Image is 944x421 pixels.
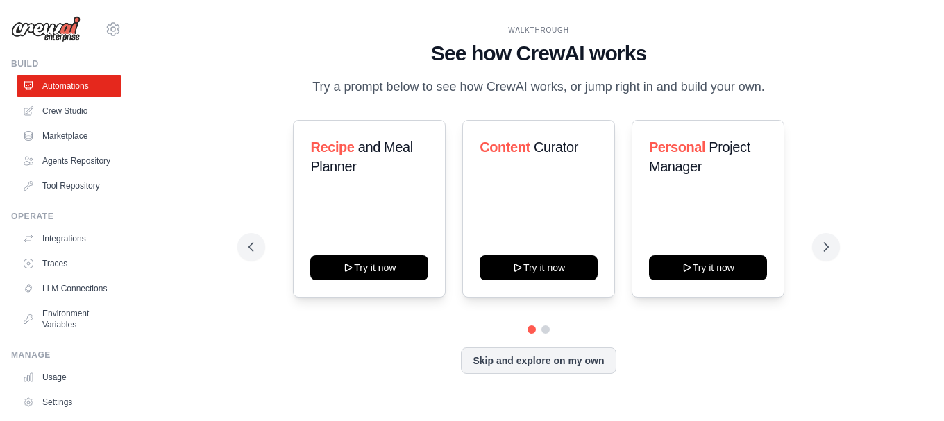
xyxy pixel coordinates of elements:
[480,139,530,155] span: Content
[310,139,412,174] span: and Meal Planner
[310,255,428,280] button: Try it now
[11,350,121,361] div: Manage
[17,150,121,172] a: Agents Repository
[248,41,828,66] h1: See how CrewAI works
[17,75,121,97] a: Automations
[11,16,81,42] img: Logo
[17,391,121,413] a: Settings
[11,211,121,222] div: Operate
[17,125,121,147] a: Marketplace
[17,100,121,122] a: Crew Studio
[649,255,767,280] button: Try it now
[248,25,828,35] div: WALKTHROUGH
[11,58,121,69] div: Build
[17,227,121,250] a: Integrations
[649,139,750,174] span: Project Manager
[649,139,705,155] span: Personal
[305,77,772,97] p: Try a prompt below to see how CrewAI works, or jump right in and build your own.
[17,175,121,197] a: Tool Repository
[17,277,121,300] a: LLM Connections
[17,252,121,275] a: Traces
[534,139,578,155] span: Curator
[17,366,121,388] a: Usage
[461,347,616,374] button: Skip and explore on my own
[17,302,121,336] a: Environment Variables
[480,255,598,280] button: Try it now
[310,139,354,155] span: Recipe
